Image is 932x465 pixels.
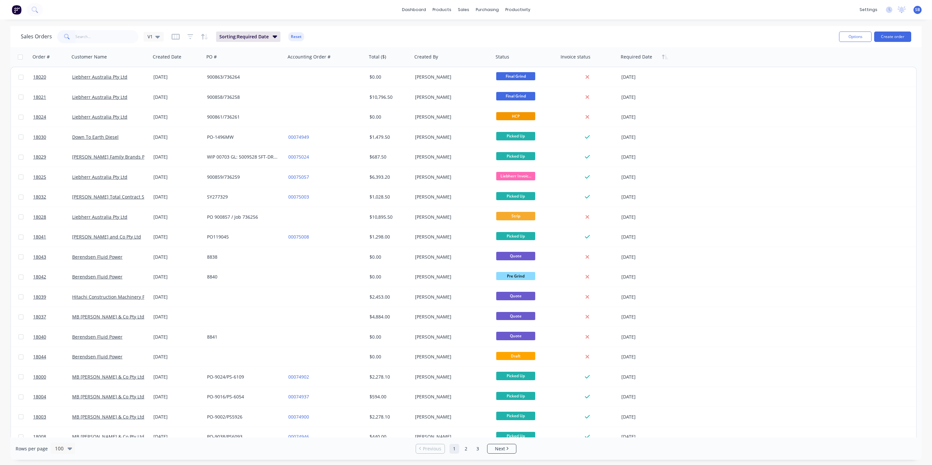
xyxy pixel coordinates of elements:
button: Sorting:Required Date [216,32,280,42]
div: Status [496,54,509,60]
div: [DATE] [621,254,673,260]
a: 18004 [33,387,72,407]
img: Factory [12,5,21,15]
a: [PERSON_NAME] and Co Pty Ltd [72,234,141,240]
span: Picked Up [496,372,535,380]
span: 18003 [33,414,46,420]
div: $0.00 [369,334,408,340]
div: [DATE] [621,154,673,160]
a: [PERSON_NAME] Total Contract Solutions (TSM) Pty Ltd [72,194,191,200]
span: Quote [496,292,535,300]
div: [DATE] [153,94,202,100]
div: [PERSON_NAME] [415,374,487,380]
a: 18028 [33,207,72,227]
span: 18025 [33,174,46,180]
a: Berendsen Fluid Power [72,274,123,280]
div: [DATE] [153,294,202,300]
div: [PERSON_NAME] [415,294,487,300]
div: Created Date [153,54,181,60]
div: [DATE] [153,354,202,360]
div: [PERSON_NAME] [415,254,487,260]
div: [DATE] [153,414,202,420]
div: [PERSON_NAME] [415,314,487,320]
a: MB [PERSON_NAME] & Co Pty Ltd [72,374,144,380]
span: 18041 [33,234,46,240]
a: 00074937 [288,394,309,400]
span: Picked Up [496,232,535,240]
a: Page 2 [461,444,471,454]
div: [DATE] [153,334,202,340]
span: 18032 [33,194,46,200]
a: 18024 [33,107,72,127]
div: [DATE] [621,94,673,100]
span: 18042 [33,274,46,280]
div: [PERSON_NAME] [415,154,487,160]
span: Liebherr Invoic... [496,172,535,180]
a: MB [PERSON_NAME] & Co Pty Ltd [72,394,144,400]
span: 18004 [33,394,46,400]
div: [PERSON_NAME] [415,354,487,360]
a: Page 1 is your current page [449,444,459,454]
div: PO 900857 / Job 736256 [207,214,279,220]
div: PO-1496MW [207,134,279,140]
div: [PERSON_NAME] [415,234,487,240]
div: $10,895.50 [369,214,408,220]
a: MB [PERSON_NAME] & Co Pty Ltd [72,414,144,420]
div: PO119045 [207,234,279,240]
span: SB [915,7,920,13]
div: $6,393.20 [369,174,408,180]
span: 18020 [33,74,46,80]
span: 18024 [33,114,46,120]
div: $0.00 [369,354,408,360]
a: 18043 [33,247,72,267]
div: [DATE] [621,334,673,340]
div: 8840 [207,274,279,280]
div: [DATE] [621,74,673,80]
div: [PERSON_NAME] [415,134,487,140]
div: 900861/736261 [207,114,279,120]
a: Berendsen Fluid Power [72,354,123,360]
div: [DATE] [153,74,202,80]
span: Sorting: Required Date [219,33,269,40]
a: 18032 [33,187,72,207]
div: $0.00 [369,114,408,120]
button: Create order [874,32,911,42]
div: [DATE] [153,234,202,240]
a: Liebherr Australia Pty Ltd [72,74,127,80]
div: [DATE] [153,174,202,180]
a: Berendsen Fluid Power [72,254,123,260]
span: Picked Up [496,192,535,200]
div: [DATE] [621,134,673,140]
span: Picked Up [496,412,535,420]
a: 18037 [33,307,72,327]
a: Liebherr Australia Pty Ltd [72,114,127,120]
a: 18044 [33,347,72,367]
div: $687.50 [369,154,408,160]
a: 00074949 [288,134,309,140]
div: Created By [414,54,438,60]
div: [DATE] [621,234,673,240]
div: PO-9016/PS-6054 [207,394,279,400]
div: [DATE] [621,314,673,320]
a: MB [PERSON_NAME] & Co Pty Ltd [72,433,144,440]
div: [DATE] [153,154,202,160]
div: [DATE] [621,354,673,360]
div: PO-9024/PS-6109 [207,374,279,380]
a: Liebherr Australia Pty Ltd [72,214,127,220]
span: Final Grind [496,92,535,100]
div: 900859/736259 [207,174,279,180]
a: Liebherr Australia Pty Ltd [72,174,127,180]
div: [DATE] [621,174,673,180]
a: 18021 [33,87,72,107]
div: settings [856,5,881,15]
span: Picked Up [496,132,535,140]
button: Reset [288,32,304,41]
a: MB [PERSON_NAME] & Co Pty Ltd [72,314,144,320]
a: 18020 [33,67,72,87]
a: Berendsen Fluid Power [72,334,123,340]
a: 18008 [33,427,72,446]
ul: Pagination [413,444,519,454]
div: $440.00 [369,433,408,440]
div: PO-9002/PS5926 [207,414,279,420]
input: Search... [75,30,139,43]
